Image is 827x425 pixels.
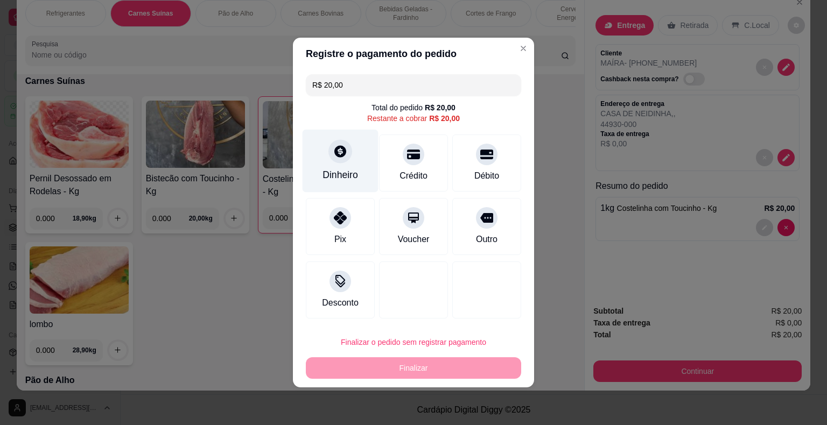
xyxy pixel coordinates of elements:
[474,169,499,182] div: Débito
[367,113,460,124] div: Restante a cobrar
[372,102,455,113] div: Total do pedido
[334,233,346,246] div: Pix
[400,169,427,182] div: Crédito
[515,40,532,57] button: Close
[429,113,460,124] div: R$ 20,00
[312,74,515,96] input: Ex.: hambúrguer de cordeiro
[322,296,359,309] div: Desconto
[323,168,358,182] div: Dinheiro
[425,102,455,113] div: R$ 20,00
[293,38,534,70] header: Registre o pagamento do pedido
[476,233,497,246] div: Outro
[306,331,521,353] button: Finalizar o pedido sem registrar pagamento
[398,233,430,246] div: Voucher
